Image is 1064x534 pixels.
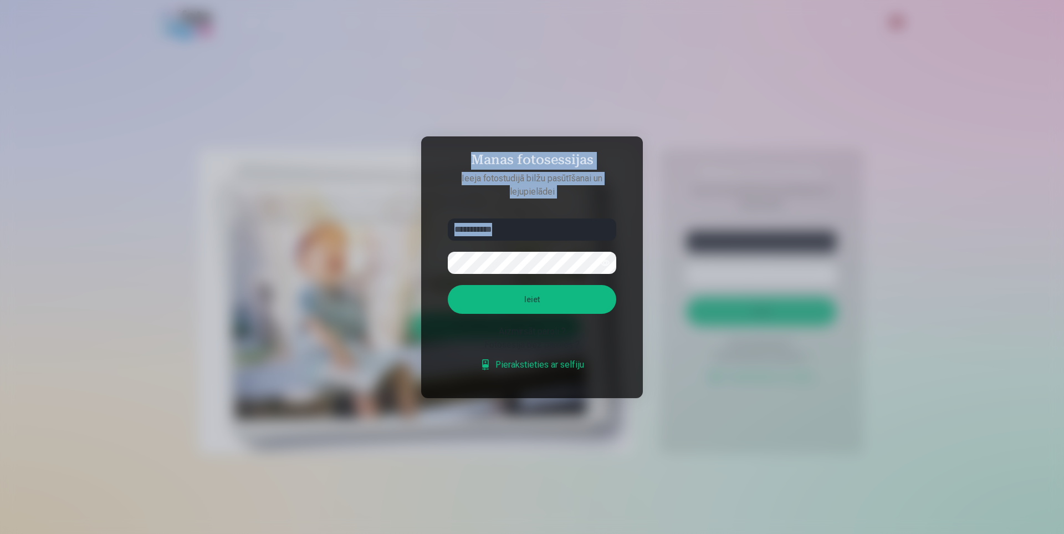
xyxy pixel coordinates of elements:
button: Ieiet [448,285,616,314]
h4: Manas fotosessijas [437,152,627,172]
p: Ieeja fotostudijā bilžu pasūtīšanai un lejupielādei [437,172,627,199]
div: Fotosesija bez paroles ? [448,338,616,352]
div: Aizmirsāt paroli ? [448,325,616,338]
a: Pierakstieties ar selfiju [480,358,584,372]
